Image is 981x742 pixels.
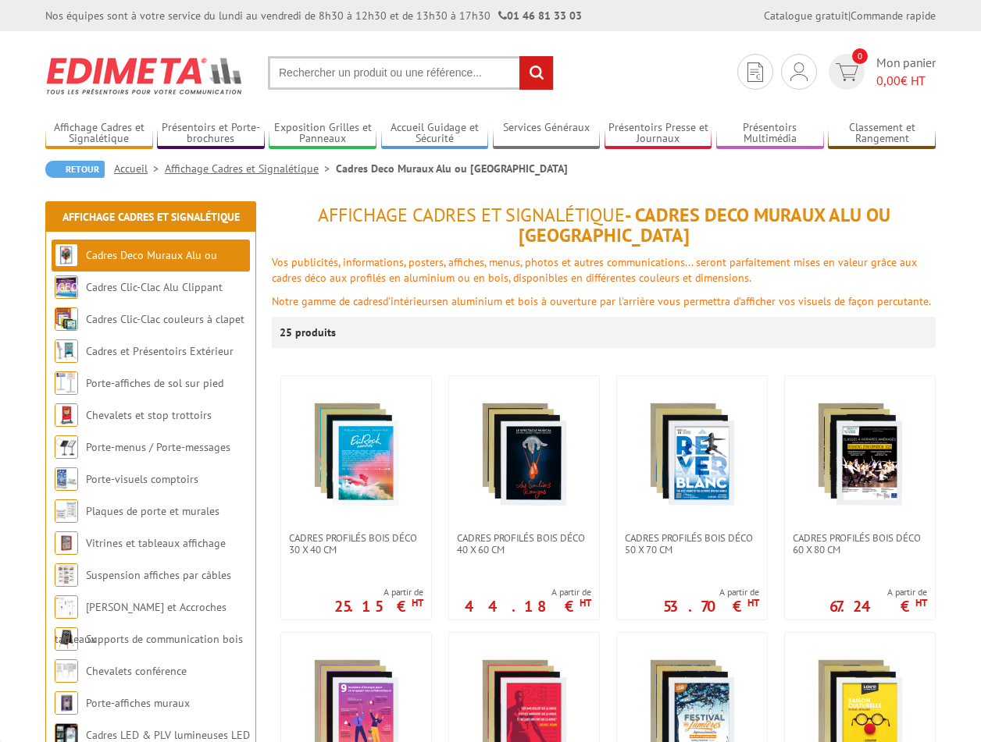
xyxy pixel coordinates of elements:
a: Cadres Profilés Bois Déco 50 x 70 cm [617,532,767,556]
a: Cadres Clic-Clac Alu Clippant [86,280,223,294]
a: [PERSON_NAME] et Accroches tableaux [55,600,227,646]
img: Cadres Profilés Bois Déco 60 x 80 cm [805,399,915,509]
span: Cadres Profilés Bois Déco 30 x 40 cm [289,532,423,556]
a: Chevalets conférence [86,664,187,678]
img: Cadres Profilés Bois Déco 50 x 70 cm [637,399,747,509]
span: Affichage Cadres et Signalétique [318,203,625,227]
font: Notre gamme de cadres [272,294,383,308]
span: Mon panier [876,54,936,90]
a: Exposition Grilles et Panneaux [269,121,376,147]
a: Classement et Rangement [828,121,936,147]
a: Présentoirs et Porte-brochures [157,121,265,147]
a: Services Généraux [493,121,601,147]
a: Catalogue gratuit [764,9,848,23]
a: Suspension affiches par câbles [86,568,231,582]
img: Plaques de porte et murales [55,499,78,523]
span: A partir de [465,586,591,598]
h1: - Cadres Deco Muraux Alu ou [GEOGRAPHIC_DATA] [272,205,936,247]
a: Porte-affiches muraux [86,696,190,710]
sup: HT [915,596,927,609]
a: Cadres Profilés Bois Déco 40 x 60 cm [449,532,599,556]
a: Cadres Clic-Clac couleurs à clapet [86,312,244,326]
span: Cadres Profilés Bois Déco 40 x 60 cm [457,532,591,556]
a: Cadres Deco Muraux Alu ou [GEOGRAPHIC_DATA] [55,248,217,294]
a: Retour [45,161,105,178]
a: Présentoirs Presse et Journaux [605,121,712,147]
span: A partir de [663,586,759,598]
a: Porte-visuels comptoirs [86,472,198,486]
font: d'intérieurs [383,294,437,308]
li: Cadres Deco Muraux Alu ou [GEOGRAPHIC_DATA] [336,161,568,176]
img: Cadres Clic-Clac couleurs à clapet [55,307,78,331]
a: Cadres et Présentoirs Extérieur [86,344,234,358]
img: Porte-menus / Porte-messages [55,435,78,459]
a: Vitrines et tableaux affichage [86,536,226,550]
img: Cimaises et Accroches tableaux [55,595,78,619]
p: 25 produits [280,317,338,348]
input: Rechercher un produit ou une référence... [268,56,554,90]
span: Cadres Profilés Bois Déco 60 x 80 cm [793,532,927,556]
sup: HT [580,596,591,609]
a: Plaques de porte et murales [86,504,219,518]
div: Nos équipes sont à votre service du lundi au vendredi de 8h30 à 12h30 et de 13h30 à 17h30 [45,8,582,23]
a: Supports de communication bois [86,632,243,646]
img: devis rapide [747,62,763,82]
a: Chevalets et stop trottoirs [86,408,212,422]
img: Cadres Profilés Bois Déco 30 x 40 cm [301,399,411,509]
img: Cadres Profilés Bois Déco 40 x 60 cm [469,399,579,509]
a: Présentoirs Multimédia [716,121,824,147]
a: Accueil Guidage et Sécurité [381,121,489,147]
span: Cadres Profilés Bois Déco 50 x 70 cm [625,532,759,556]
img: Chevalets et stop trottoirs [55,403,78,427]
img: devis rapide [790,62,808,81]
img: Cadres Deco Muraux Alu ou Bois [55,243,78,267]
a: Affichage Cadres et Signalétique [165,162,336,176]
span: 0,00 [876,73,901,88]
input: rechercher [519,56,553,90]
img: Porte-affiches de sol sur pied [55,371,78,395]
span: A partir de [829,586,927,598]
a: Affichage Cadres et Signalétique [45,121,153,147]
a: Cadres LED & PLV lumineuses LED [86,728,250,742]
img: Cadres et Présentoirs Extérieur [55,339,78,363]
a: Affichage Cadres et Signalétique [62,210,240,224]
img: Suspension affiches par câbles [55,563,78,587]
a: Cadres Profilés Bois Déco 60 x 80 cm [785,532,935,556]
a: Cadres Profilés Bois Déco 30 x 40 cm [281,532,431,556]
font: en aluminium et bois à ouverture par l'arrière vous permettra d’afficher vos visuels de façon per... [437,294,931,308]
span: A partir de [334,586,423,598]
a: Porte-menus / Porte-messages [86,440,230,454]
img: Porte-affiches muraux [55,691,78,715]
strong: 01 46 81 33 03 [498,9,582,23]
p: 44.18 € [465,602,591,611]
a: Accueil [114,162,165,176]
img: Vitrines et tableaux affichage [55,531,78,555]
span: 0 [852,48,868,64]
a: Porte-affiches de sol sur pied [86,376,223,390]
span: € HT [876,72,936,90]
img: Porte-visuels comptoirs [55,467,78,491]
img: devis rapide [836,63,858,81]
p: 67.24 € [829,602,927,611]
p: 25.15 € [334,602,423,611]
a: devis rapide 0 Mon panier 0,00€ HT [825,54,936,90]
img: Chevalets conférence [55,659,78,683]
a: Commande rapide [851,9,936,23]
sup: HT [412,596,423,609]
sup: HT [747,596,759,609]
img: Edimeta [45,47,244,105]
p: 53.70 € [663,602,759,611]
div: | [764,8,936,23]
font: Vos publicités, informations, posters, affiches, menus, photos et autres communications... seront... [272,255,917,285]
